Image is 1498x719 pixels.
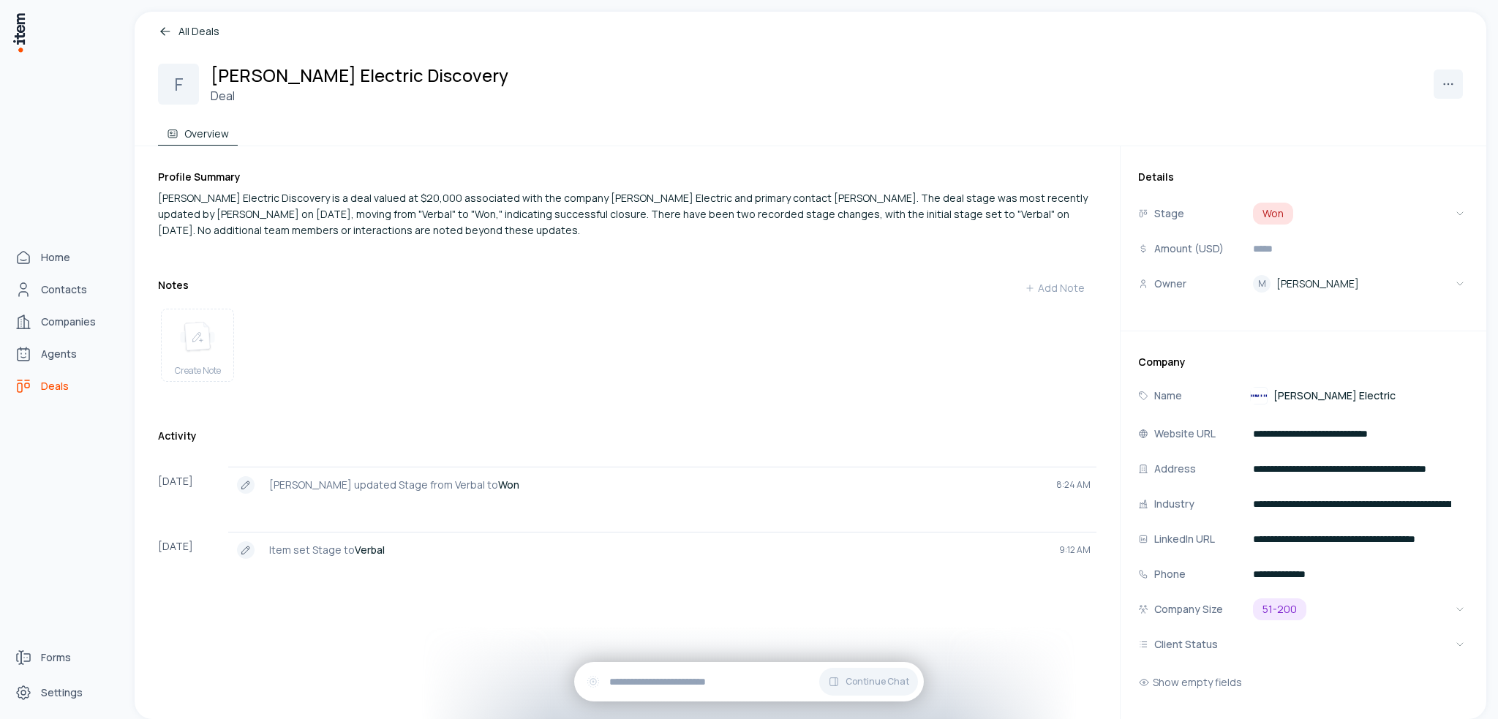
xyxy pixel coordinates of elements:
div: [DATE] [158,467,228,502]
span: Home [41,250,70,265]
a: Forms [9,643,120,672]
p: Amount (USD) [1154,241,1224,257]
a: Settings [9,678,120,707]
h3: Activity [158,429,197,443]
span: 9:12 AM [1059,544,1091,556]
span: 8:24 AM [1056,479,1091,491]
span: Settings [41,685,83,700]
p: Name [1154,388,1182,404]
div: F [158,64,199,105]
a: Contacts [9,275,120,304]
p: Client Status [1154,636,1218,652]
button: Overview [158,116,238,146]
div: [PERSON_NAME] Electric Discovery is a deal valued at $20,000 associated with the company [PERSON_... [158,190,1096,238]
span: Forms [41,650,71,665]
h3: Company [1138,355,1469,369]
span: Agents [41,347,77,361]
p: Stage [1154,206,1184,222]
img: create note [180,321,215,353]
span: Create Note [175,365,221,377]
span: Contacts [41,282,87,297]
strong: Verbal [355,543,385,557]
a: Home [9,243,120,272]
p: Company Size [1154,601,1223,617]
span: Companies [41,315,96,329]
button: Continue Chat [819,668,918,696]
p: Item set Stage to [269,543,1047,557]
img: Item Brain Logo [12,12,26,53]
button: create noteCreate Note [161,309,234,382]
a: Agents [9,339,120,369]
span: Deals [41,379,69,394]
div: Continue Chat [574,662,924,701]
button: More actions [1434,69,1463,99]
a: deals [9,372,120,401]
p: LinkedIn URL [1154,531,1215,547]
p: Industry [1154,496,1194,512]
p: Phone [1154,566,1186,582]
div: Add Note [1025,281,1085,295]
div: [DATE] [158,532,228,568]
a: All Deals [158,23,1463,39]
strong: Won [498,478,519,492]
h3: Notes [158,278,189,293]
h3: Details [1138,170,1469,184]
button: Add Note [1013,274,1096,303]
p: Website URL [1154,426,1216,442]
p: Address [1154,461,1196,477]
p: [PERSON_NAME] updated Stage from Verbal to [269,478,1045,492]
h2: [PERSON_NAME] Electric Discovery [211,63,508,87]
h3: Profile Summary [158,170,1096,184]
span: [PERSON_NAME] Electric [1273,388,1396,403]
a: [PERSON_NAME] Electric [1250,387,1396,404]
p: Owner [1154,276,1186,292]
button: Show empty fields [1138,668,1242,697]
span: Continue Chat [846,676,909,688]
a: Companies [9,307,120,336]
img: Fureigh Electric [1250,387,1268,404]
h3: Deal [211,87,514,105]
